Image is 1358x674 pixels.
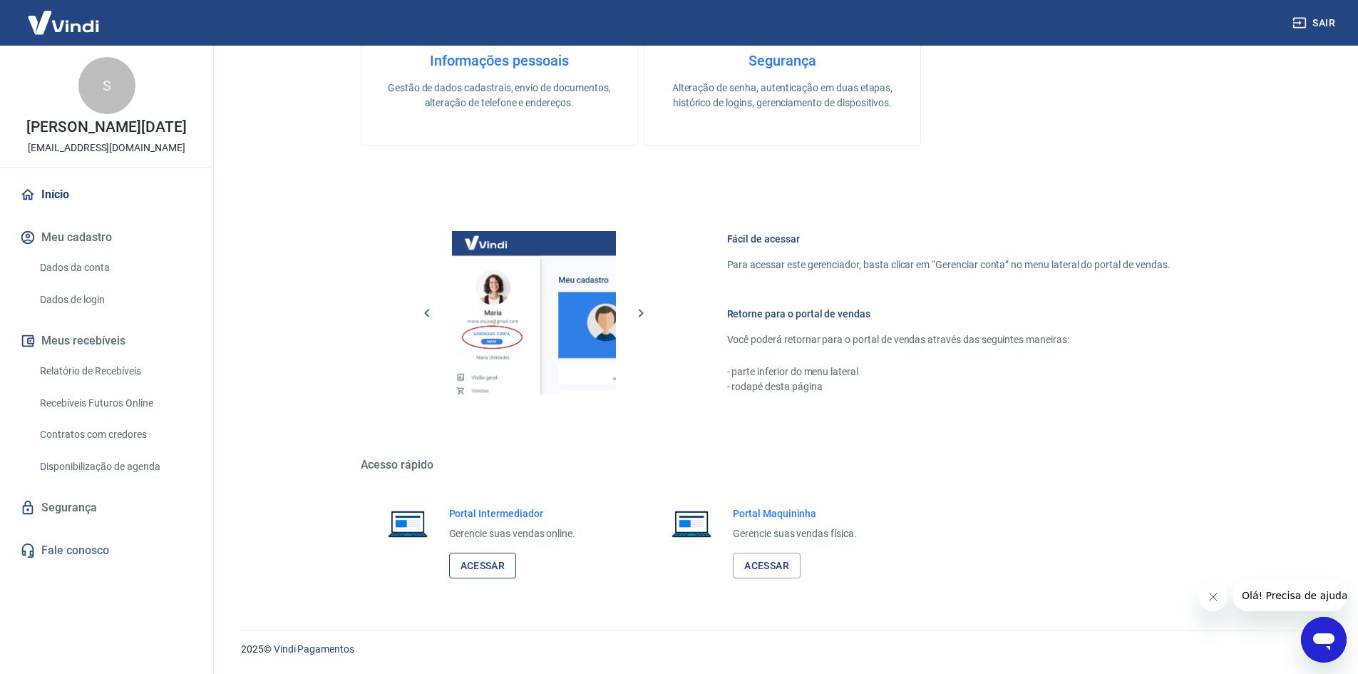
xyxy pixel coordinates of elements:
a: Relatório de Recebíveis [34,357,196,386]
a: Contratos com credores [34,420,196,449]
p: Gerencie suas vendas online. [449,526,576,541]
a: Vindi Pagamentos [274,643,354,655]
p: - rodapé desta página [727,379,1171,394]
h6: Portal Maquininha [733,506,857,521]
h4: Segurança [667,52,897,69]
h6: Portal Intermediador [449,506,576,521]
iframe: Mensagem da empresa [1233,580,1347,611]
img: Imagem de um notebook aberto [662,506,721,541]
button: Meu cadastro [17,222,196,253]
iframe: Fechar mensagem [1199,583,1228,611]
p: Para acessar este gerenciador, basta clicar em “Gerenciar conta” no menu lateral do portal de ven... [727,257,1171,272]
img: Vindi [17,1,110,44]
p: 2025 © [241,642,1324,657]
a: Disponibilização de agenda [34,452,196,481]
a: Segurança [17,492,196,524]
p: Gerencie suas vendas física. [733,526,857,541]
a: Dados de login [34,285,196,315]
button: Meus recebíveis [17,325,196,357]
h4: Informações pessoais [384,52,614,69]
h5: Acesso rápido [361,458,1205,472]
a: Acessar [733,553,801,579]
img: Imagem da dashboard mostrando o botão de gerenciar conta na sidebar no lado esquerdo [452,231,616,395]
p: [EMAIL_ADDRESS][DOMAIN_NAME] [28,141,185,155]
a: Início [17,179,196,210]
span: Olá! Precisa de ajuda? [9,10,120,21]
div: S [78,57,135,114]
a: Dados da conta [34,253,196,282]
a: Recebíveis Futuros Online [34,389,196,418]
a: Acessar [449,553,517,579]
img: Imagem de um notebook aberto [378,506,438,541]
p: Alteração de senha, autenticação em duas etapas, histórico de logins, gerenciamento de dispositivos. [667,81,897,111]
p: Você poderá retornar para o portal de vendas através das seguintes maneiras: [727,332,1171,347]
p: [PERSON_NAME][DATE] [26,120,186,135]
button: Sair [1290,10,1341,36]
a: Fale conosco [17,535,196,566]
p: - parte inferior do menu lateral [727,364,1171,379]
h6: Retorne para o portal de vendas [727,307,1171,321]
h6: Fácil de acessar [727,232,1171,246]
p: Gestão de dados cadastrais, envio de documentos, alteração de telefone e endereços. [384,81,614,111]
iframe: Botão para abrir a janela de mensagens [1301,617,1347,663]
